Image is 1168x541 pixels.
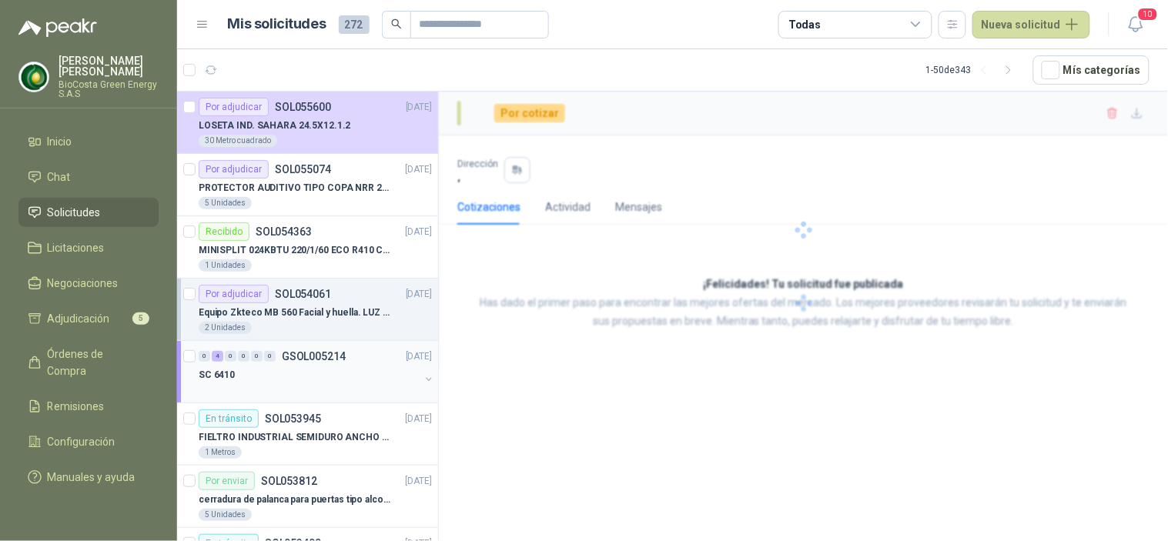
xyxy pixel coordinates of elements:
p: [DATE] [406,474,432,489]
div: 5 Unidades [199,509,252,521]
span: Configuración [48,433,115,450]
p: [PERSON_NAME] [PERSON_NAME] [59,55,159,77]
button: Mís categorías [1033,55,1150,85]
div: 1 Metros [199,446,242,459]
p: PROTECTOR AUDITIVO TIPO COPA NRR 23dB [199,181,390,195]
div: Por adjudicar [199,160,269,179]
span: Negociaciones [48,275,119,292]
p: [DATE] [406,162,432,177]
a: Remisiones [18,392,159,421]
div: 1 Unidades [199,259,252,272]
p: SC 6410 [199,368,235,382]
div: En tránsito [199,409,259,428]
span: Licitaciones [48,239,105,256]
span: Órdenes de Compra [48,346,144,379]
span: 5 [132,312,149,325]
p: SOL055600 [275,102,331,112]
div: 0 [264,351,276,362]
div: 2 Unidades [199,322,252,334]
p: LOSETA IND. SAHARA 24.5X12.1.2 [199,119,350,133]
span: Remisiones [48,398,105,415]
a: RecibidoSOL054363[DATE] MINISPLIT 024KBTU 220/1/60 ECO R410 C/FR1 Unidades [177,216,438,279]
a: Adjudicación5 [18,304,159,333]
p: [DATE] [406,287,432,302]
p: SOL053945 [265,413,321,424]
div: 5 Unidades [199,197,252,209]
p: SOL054061 [275,289,331,299]
p: [DATE] [406,100,432,115]
p: SOL053812 [261,476,317,486]
a: Inicio [18,127,159,156]
p: GSOL005214 [282,351,346,362]
a: Por adjudicarSOL055074[DATE] PROTECTOR AUDITIVO TIPO COPA NRR 23dB5 Unidades [177,154,438,216]
p: [DATE] [406,349,432,364]
a: Negociaciones [18,269,159,298]
a: Configuración [18,427,159,456]
a: 0 4 0 0 0 0 GSOL005214[DATE] SC 6410 [199,347,435,396]
div: Por enviar [199,472,255,490]
a: Órdenes de Compra [18,339,159,386]
span: Adjudicación [48,310,110,327]
div: 0 [199,351,210,362]
p: [DATE] [406,412,432,426]
p: [DATE] [406,225,432,239]
p: FIELTRO INDUSTRIAL SEMIDURO ANCHO 25 MM [199,430,390,445]
span: search [391,18,402,29]
div: Por adjudicar [199,98,269,116]
a: En tránsitoSOL053945[DATE] FIELTRO INDUSTRIAL SEMIDURO ANCHO 25 MM1 Metros [177,403,438,466]
span: Inicio [48,133,72,150]
a: Manuales y ayuda [18,463,159,492]
p: cerradura de palanca para puertas tipo alcoba marca yale [199,493,390,507]
button: 10 [1122,11,1150,38]
button: Nueva solicitud [972,11,1090,38]
div: 0 [251,351,263,362]
div: Por adjudicar [199,285,269,303]
div: 4 [212,351,223,362]
p: SOL055074 [275,164,331,175]
p: SOL054363 [256,226,312,237]
p: Equipo Zkteco MB 560 Facial y huella. LUZ VISIBLE [199,306,390,320]
a: Por adjudicarSOL055600[DATE] LOSETA IND. SAHARA 24.5X12.1.230 Metro cuadrado [177,92,438,154]
div: Todas [788,16,821,33]
a: Por enviarSOL053812[DATE] cerradura de palanca para puertas tipo alcoba marca yale5 Unidades [177,466,438,528]
span: Chat [48,169,71,185]
div: 0 [225,351,236,362]
p: MINISPLIT 024KBTU 220/1/60 ECO R410 C/FR [199,243,390,258]
a: Solicitudes [18,198,159,227]
div: 30 Metro cuadrado [199,135,277,147]
div: 0 [238,351,249,362]
div: Recibido [199,222,249,241]
a: Por adjudicarSOL054061[DATE] Equipo Zkteco MB 560 Facial y huella. LUZ VISIBLE2 Unidades [177,279,438,341]
span: 272 [339,15,370,34]
img: Logo peakr [18,18,97,37]
h1: Mis solicitudes [228,13,326,35]
a: Chat [18,162,159,192]
img: Company Logo [19,62,49,92]
a: Licitaciones [18,233,159,262]
span: Solicitudes [48,204,101,221]
span: 10 [1137,7,1159,22]
p: BioCosta Green Energy S.A.S [59,80,159,99]
span: Manuales y ayuda [48,469,136,486]
div: 1 - 50 de 343 [926,58,1021,82]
